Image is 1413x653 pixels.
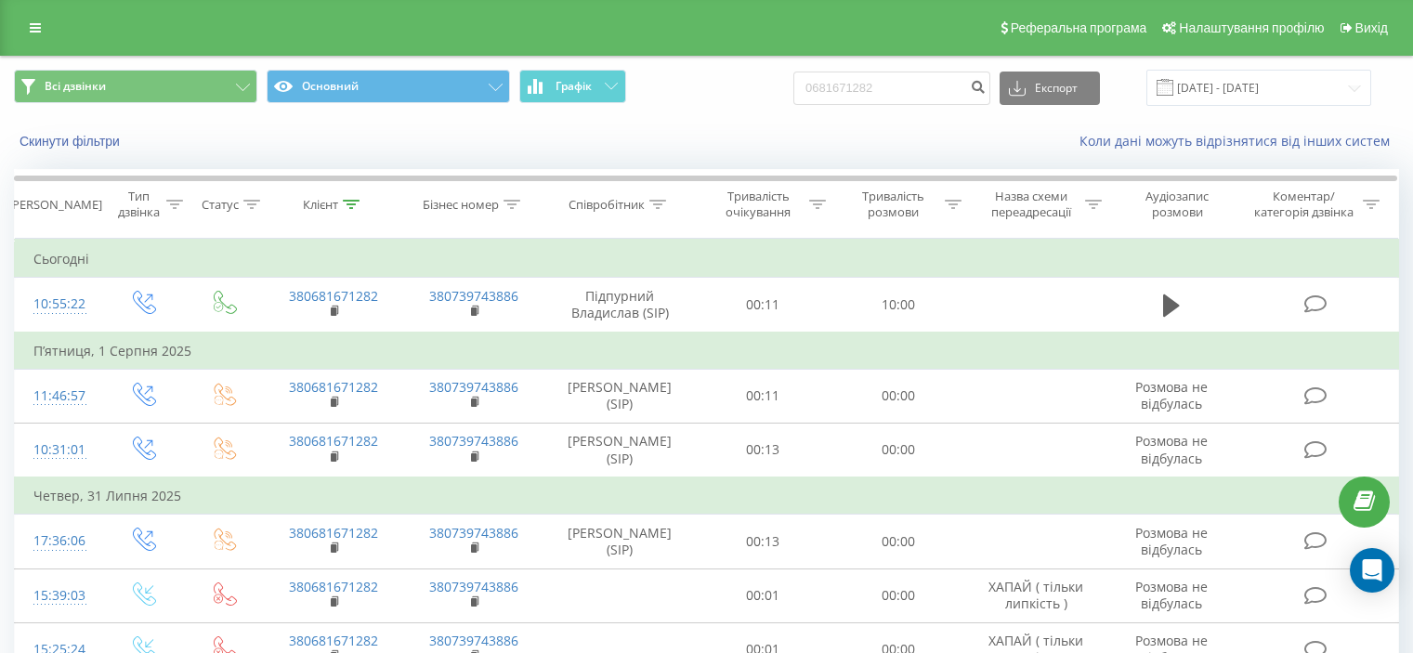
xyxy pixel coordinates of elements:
[569,197,645,213] div: Співробітник
[983,189,1080,220] div: Назва схеми переадресації
[429,632,518,649] a: 380739743886
[1350,548,1394,593] div: Open Intercom Messenger
[267,70,510,103] button: Основний
[696,568,831,622] td: 00:01
[544,369,696,423] td: [PERSON_NAME] (SIP)
[303,197,338,213] div: Клієнт
[696,423,831,477] td: 00:13
[713,189,805,220] div: Тривалість очікування
[831,423,965,477] td: 00:00
[8,197,102,213] div: [PERSON_NAME]
[33,578,83,614] div: 15:39:03
[831,515,965,568] td: 00:00
[117,189,161,220] div: Тип дзвінка
[1249,189,1358,220] div: Коментар/категорія дзвінка
[831,369,965,423] td: 00:00
[289,432,378,450] a: 380681671282
[289,578,378,595] a: 380681671282
[33,432,83,468] div: 10:31:01
[289,632,378,649] a: 380681671282
[696,515,831,568] td: 00:13
[33,378,83,414] div: 11:46:57
[45,79,106,94] span: Всі дзвінки
[202,197,239,213] div: Статус
[429,524,518,542] a: 380739743886
[289,524,378,542] a: 380681671282
[831,568,965,622] td: 00:00
[1135,524,1208,558] span: Розмова не відбулась
[696,369,831,423] td: 00:11
[14,133,129,150] button: Скинути фільтри
[33,286,83,322] div: 10:55:22
[15,477,1399,515] td: Четвер, 31 Липня 2025
[429,578,518,595] a: 380739743886
[965,568,1106,622] td: ХАПАЙ ( тільки липкість )
[1000,72,1100,105] button: Експорт
[1011,20,1147,35] span: Реферальна програма
[1355,20,1388,35] span: Вихід
[696,278,831,333] td: 00:11
[544,423,696,477] td: [PERSON_NAME] (SIP)
[423,197,499,213] div: Бізнес номер
[289,287,378,305] a: 380681671282
[429,432,518,450] a: 380739743886
[429,378,518,396] a: 380739743886
[544,278,696,333] td: Підпурний Владислав (SIP)
[1123,189,1232,220] div: Аудіозапис розмови
[429,287,518,305] a: 380739743886
[1135,578,1208,612] span: Розмова не відбулась
[15,241,1399,278] td: Сьогодні
[1135,432,1208,466] span: Розмова не відбулась
[556,80,592,93] span: Графік
[847,189,940,220] div: Тривалість розмови
[15,333,1399,370] td: П’ятниця, 1 Серпня 2025
[793,72,990,105] input: Пошук за номером
[1135,378,1208,412] span: Розмова не відбулась
[1079,132,1399,150] a: Коли дані можуть відрізнятися вiд інших систем
[33,523,83,559] div: 17:36:06
[14,70,257,103] button: Всі дзвінки
[831,278,965,333] td: 10:00
[1179,20,1324,35] span: Налаштування профілю
[289,378,378,396] a: 380681671282
[519,70,626,103] button: Графік
[544,515,696,568] td: [PERSON_NAME] (SIP)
